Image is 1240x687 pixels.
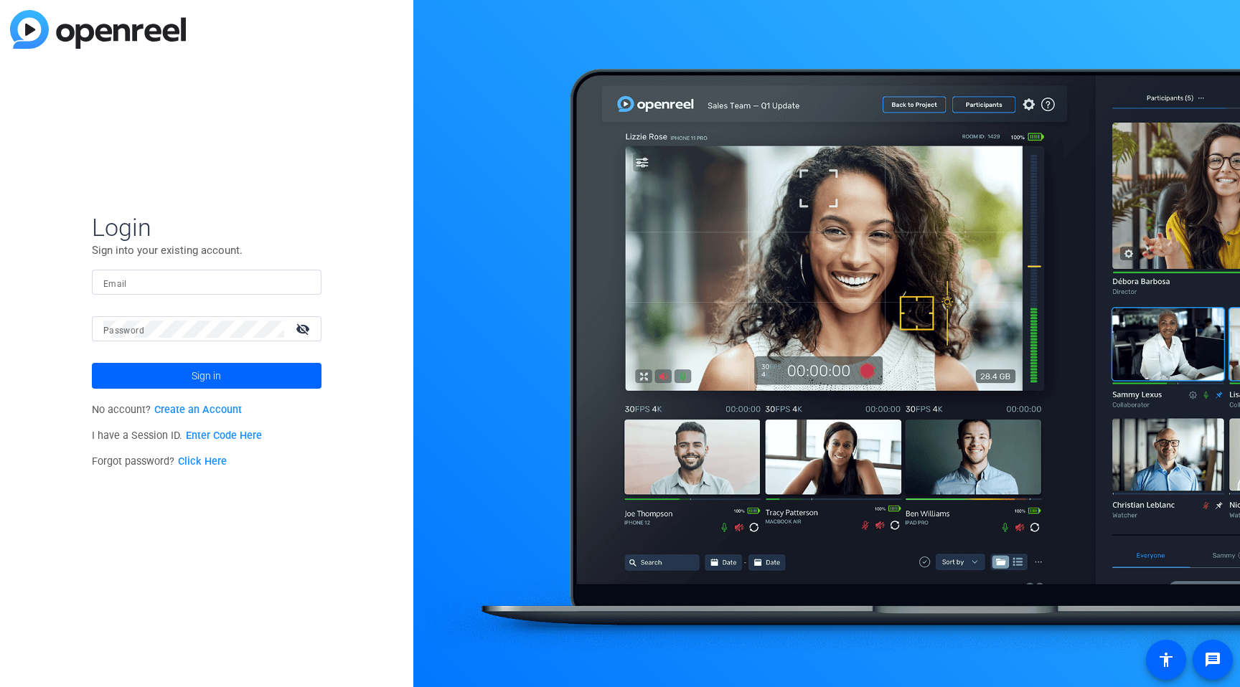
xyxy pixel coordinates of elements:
span: I have a Session ID. [92,430,262,442]
mat-icon: message [1204,651,1221,668]
span: Sign in [192,358,221,394]
mat-label: Password [103,326,144,336]
img: blue-gradient.svg [10,10,186,49]
span: Login [92,212,321,242]
span: Forgot password? [92,455,227,468]
mat-icon: accessibility [1157,651,1175,668]
a: Click Here [178,455,227,468]
input: Enter Email Address [103,274,310,291]
button: Sign in [92,363,321,389]
a: Create an Account [154,404,242,416]
mat-icon: visibility_off [287,318,321,339]
p: Sign into your existing account. [92,242,321,258]
span: No account? [92,404,242,416]
mat-label: Email [103,279,127,289]
a: Enter Code Here [186,430,262,442]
